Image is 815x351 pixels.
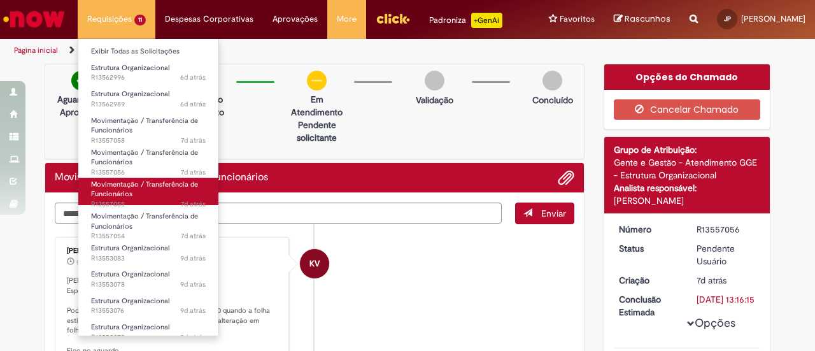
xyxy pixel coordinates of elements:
div: Karine Vieira [300,249,329,278]
dt: Criação [609,274,688,287]
p: Em Atendimento [286,93,348,118]
div: [PERSON_NAME] [614,194,761,207]
div: Gente e Gestão - Atendimento GGE - Estrutura Organizacional [614,156,761,182]
span: KV [309,248,320,279]
span: Estrutura Organizacional [91,269,169,279]
p: Pendente solicitante [286,118,348,144]
time: 22/09/2025 21:55:02 [181,231,206,241]
time: 22/09/2025 21:59:36 [181,168,206,177]
p: Concluído [532,94,573,106]
span: Estrutura Organizacional [91,243,169,253]
dt: Status [609,242,688,255]
time: 21/09/2025 10:18:05 [180,333,206,342]
span: R13553078 [91,280,206,290]
span: Estrutura Organizacional [91,296,169,306]
p: Aguardando Aprovação [50,93,112,118]
span: Movimentação / Transferência de Funcionários [91,180,198,199]
span: R13553083 [91,254,206,264]
a: Aberto R13553083 : Estrutura Organizacional [78,241,218,265]
img: ServiceNow [1,6,67,32]
span: 7d atrás [697,275,726,286]
dt: Número [609,223,688,236]
span: R13557058 [91,136,206,146]
span: Rascunhos [625,13,670,25]
ul: Requisições [78,38,219,336]
time: 21/09/2025 10:43:11 [180,306,206,315]
span: 6d atrás [180,73,206,82]
a: Exibir Todas as Solicitações [78,45,218,59]
span: Favoritos [560,13,595,25]
span: Movimentação / Transferência de Funcionários [91,211,198,231]
span: 9d atrás [180,333,206,342]
span: R13557056 [91,168,206,178]
dt: Conclusão Estimada [609,293,688,319]
span: R13562989 [91,99,206,110]
span: Movimentação / Transferência de Funcionários [91,148,198,168]
time: 24/09/2025 13:27:54 [180,73,206,82]
a: Aberto R13557056 : Movimentação / Transferência de Funcionários [78,146,218,173]
div: [DATE] 13:16:15 [697,293,756,306]
span: 9d atrás [180,306,206,315]
time: 21/09/2025 11:04:14 [180,280,206,289]
span: 7d atrás [181,136,206,145]
a: Aberto R13553073 : Estrutura Organizacional [78,320,218,344]
a: Rascunhos [614,13,670,25]
span: 5d atrás [76,259,97,266]
p: +GenAi [471,13,502,28]
button: Adicionar anexos [558,169,574,186]
div: Grupo de Atribuição: [614,143,761,156]
span: Movimentação / Transferência de Funcionários [91,116,198,136]
span: 9d atrás [180,280,206,289]
a: Aberto R13557055 : Movimentação / Transferência de Funcionários [78,178,218,205]
a: Aberto R13557054 : Movimentação / Transferência de Funcionários [78,210,218,237]
time: 25/09/2025 09:00:37 [76,259,97,266]
span: R13557055 [91,199,206,210]
span: 7d atrás [181,199,206,209]
span: Estrutura Organizacional [91,63,169,73]
div: Opções do Chamado [604,64,770,90]
span: Aprovações [273,13,318,25]
a: Aberto R13562996 : Estrutura Organizacional [78,61,218,85]
a: Aberto R13562989 : Estrutura Organizacional [78,87,218,111]
a: Aberto R13553078 : Estrutura Organizacional [78,268,218,291]
span: R13557054 [91,231,206,241]
span: JP [724,15,731,23]
p: Validação [416,94,453,106]
a: Aberto R13553076 : Estrutura Organizacional [78,294,218,318]
img: img-circle-grey.png [425,71,444,90]
textarea: Digite sua mensagem aqui... [55,203,502,224]
span: 9d atrás [180,254,206,263]
span: Despesas Corporativas [165,13,253,25]
h2: Movimentação / Transferência de Funcionários Histórico de tíquete [55,172,268,183]
time: 21/09/2025 11:14:46 [180,254,206,263]
button: Enviar [515,203,574,224]
div: R13557056 [697,223,756,236]
img: click_logo_yellow_360x200.png [376,9,410,28]
time: 22/09/2025 21:59:35 [697,275,726,286]
span: 6d atrás [180,99,206,109]
span: Requisições [87,13,132,25]
span: 7d atrás [181,231,206,241]
time: 22/09/2025 22:02:29 [181,136,206,145]
span: 7d atrás [181,168,206,177]
span: Estrutura Organizacional [91,89,169,99]
img: check-circle-green.png [71,71,91,90]
div: Padroniza [429,13,502,28]
div: [PERSON_NAME] [67,247,279,255]
span: R13553073 [91,333,206,343]
span: Enviar [541,208,566,219]
span: [PERSON_NAME] [741,13,805,24]
img: circle-minus.png [307,71,327,90]
span: 11 [134,15,146,25]
span: More [337,13,357,25]
div: Analista responsável: [614,182,761,194]
span: Estrutura Organizacional [91,322,169,332]
ul: Trilhas de página [10,39,534,62]
span: R13553076 [91,306,206,316]
button: Cancelar Chamado [614,99,761,120]
span: R13562996 [91,73,206,83]
div: 22/09/2025 21:59:35 [697,274,756,287]
div: Pendente Usuário [697,242,756,268]
time: 22/09/2025 21:57:25 [181,199,206,209]
img: img-circle-grey.png [542,71,562,90]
